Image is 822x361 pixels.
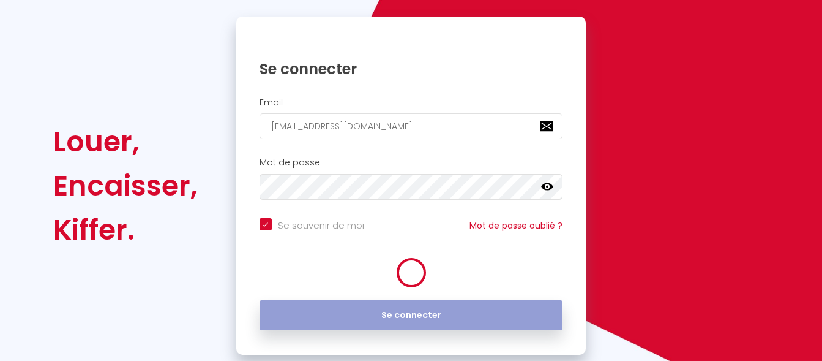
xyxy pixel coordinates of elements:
[260,300,563,331] button: Se connecter
[260,59,563,78] h1: Se connecter
[469,219,562,232] a: Mot de passe oublié ?
[260,158,563,168] h2: Mot de passe
[53,208,198,252] div: Kiffer.
[260,97,563,108] h2: Email
[260,113,563,139] input: Ton Email
[53,120,198,164] div: Louer,
[53,164,198,208] div: Encaisser,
